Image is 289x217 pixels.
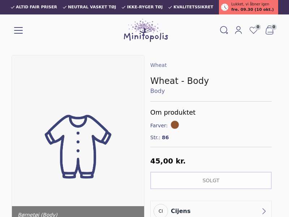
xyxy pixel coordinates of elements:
[124,19,168,42] img: Minitopolis logo
[150,157,186,165] span: 45,00 kr.
[150,134,160,141] span: Str.:
[173,5,213,9] span: Kvalitetssikret
[231,1,269,7] span: Lukket, vi åbner igen
[162,134,169,141] span: 86
[262,24,277,37] button: 0
[231,7,274,13] span: fre. 09.30 (10 okt.)
[150,75,272,87] h1: Wheat - Body
[150,172,272,189] button: Solgt
[150,107,272,118] h5: Om produktet
[150,87,272,95] a: Body
[271,24,277,30] span: 0
[231,24,246,37] a: Mit Minitopolis login
[150,62,167,68] a: Wheat
[150,122,169,129] span: Farver:
[255,24,261,30] span: 0
[127,5,163,9] span: Ikke-ryger tøj
[246,24,262,37] a: 0
[16,5,57,9] span: Altid fair priser
[203,178,220,183] span: Solgt
[171,207,190,216] div: cijens
[68,5,116,9] span: Neutral vasket tøj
